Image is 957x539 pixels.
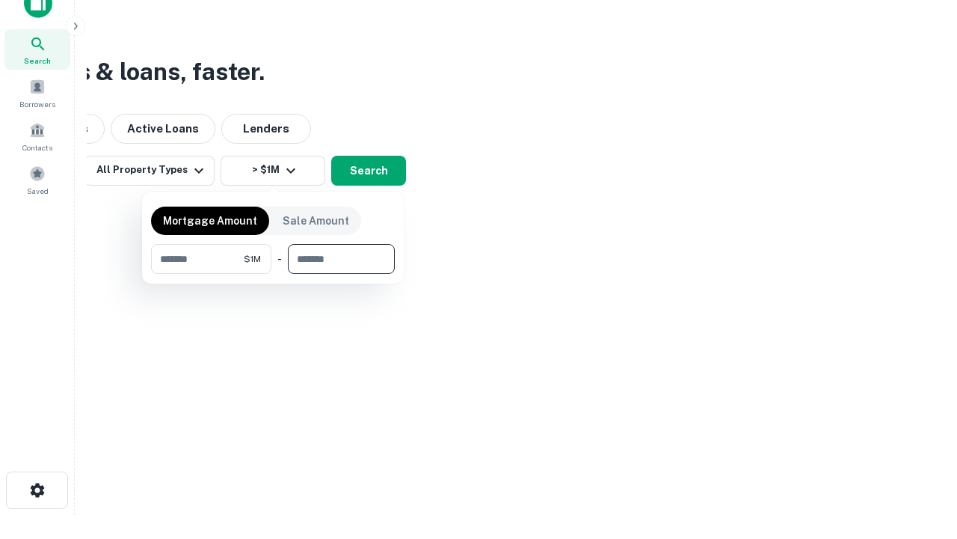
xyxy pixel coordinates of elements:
[244,252,261,266] span: $1M
[283,213,349,229] p: Sale Amount
[882,419,957,491] iframe: Chat Widget
[163,213,257,229] p: Mortgage Amount
[277,244,282,274] div: -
